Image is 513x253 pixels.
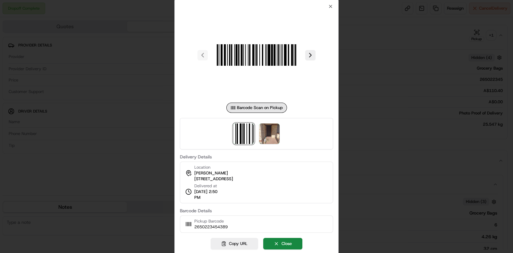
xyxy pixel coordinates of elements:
[194,218,228,224] span: Pickup Barcode
[180,155,333,159] label: Delivery Details
[211,238,258,249] button: Copy URL
[194,170,228,176] span: [PERSON_NAME]
[226,103,287,113] div: Barcode Scan on Pickup
[194,183,224,189] span: Delivered at
[210,9,303,101] img: barcode_scan_on_pickup image
[233,123,254,144] img: barcode_scan_on_pickup image
[263,238,302,249] button: Close
[194,176,233,182] span: [STREET_ADDRESS]
[180,208,333,213] label: Barcode Details
[194,164,210,170] span: Location
[194,224,228,230] span: 2650223454389
[259,123,280,144] img: photo_proof_of_delivery image
[194,189,224,200] span: [DATE] 2:50 PM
